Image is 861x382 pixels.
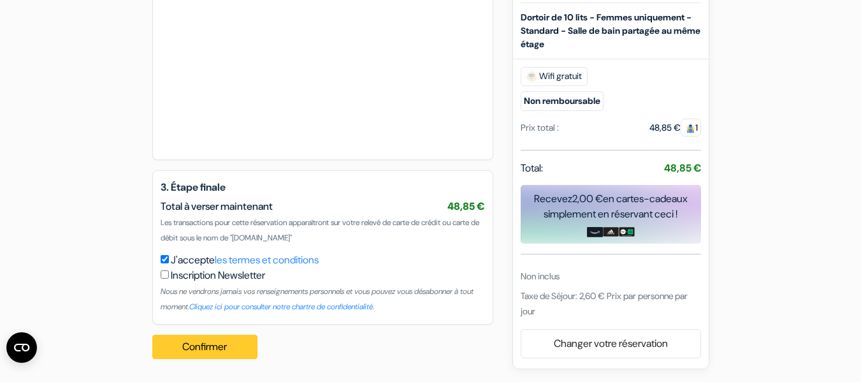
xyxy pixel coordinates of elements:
[686,124,695,133] img: guest.svg
[171,253,319,268] label: J'accepte
[161,181,485,193] h5: 3. Étape finale
[521,11,700,50] b: Dortoir de 10 lits - Femmes uniquement - Standard - Salle de bain partagée au même étage
[171,268,265,283] label: Inscription Newsletter
[161,217,479,243] span: Les transactions pour cette réservation apparaîtront sur votre relevé de carte de crédit ou carte...
[521,332,700,356] a: Changer votre réservation
[587,227,603,237] img: amazon-card-no-text.png
[521,91,604,111] small: Non remboursable
[572,192,603,205] span: 2,00 €
[161,200,273,213] span: Total à verser maintenant
[521,270,701,283] div: Non inclus
[447,200,485,213] span: 48,85 €
[603,227,619,237] img: adidas-card.png
[664,161,701,175] strong: 48,85 €
[521,121,559,135] div: Prix total :
[152,335,258,359] button: Confirmer
[161,286,474,312] small: Nous ne vendrons jamais vos renseignements personnels et vous pouvez vous désabonner à tout moment.
[649,121,701,135] div: 48,85 €
[619,227,635,237] img: uber-uber-eats-card.png
[6,332,37,363] button: Ouvrir le widget CMP
[521,67,588,86] span: Wifi gratuit
[189,302,374,312] a: Cliquez ici pour consulter notre chartre de confidentialité.
[521,290,688,317] span: Taxe de Séjour: 2,60 € Prix par personne par jour
[521,191,701,222] div: Recevez en cartes-cadeaux simplement en réservant ceci !
[681,119,701,136] span: 1
[215,253,319,267] a: les termes et conditions
[521,161,543,176] span: Total:
[526,71,537,82] img: free_wifi.svg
